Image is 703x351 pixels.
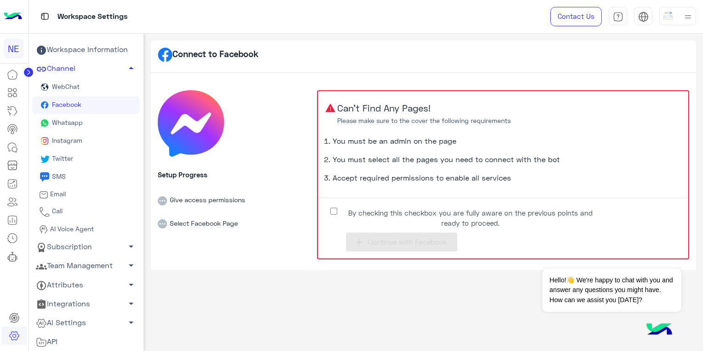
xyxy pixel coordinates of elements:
span: Accept required permissions to enable all services [333,173,511,182]
img: hulul-logo.png [643,314,675,346]
div: NE [4,39,23,58]
h5: Can’t Find Any Pages! [335,102,511,132]
input: By checking this checkbox you are fully aware on the previous points and ready to proceed. [330,208,337,215]
i: add [353,237,364,248]
span: Call [50,207,63,215]
a: API [32,332,140,351]
span: You must be an admin on the page [333,136,456,145]
a: Subscription [32,238,140,257]
a: Instagram [32,132,140,150]
img: profile [682,11,694,23]
span: Continue with Facebook [368,238,447,246]
span: Whatsapp [50,118,83,126]
li: Give access permissions [158,182,310,205]
span: arrow_drop_down [126,241,137,252]
span: Instagram [50,136,82,144]
a: sms iconSMS [32,168,140,186]
a: Email [32,186,140,203]
span: API [36,336,58,348]
a: Channel [32,59,140,78]
img: sms icon [39,171,50,182]
img: tab [39,11,51,22]
a: Workspace Information [32,41,140,59]
span: arrow_drop_down [126,279,137,290]
span: arrow_drop_up [126,63,137,74]
img: userImage [662,9,674,22]
a: AI Settings [32,313,140,332]
img: Logo [4,7,22,26]
a: WebChat [32,78,140,96]
a: Call [32,203,140,221]
span: AI Voice Agent [48,225,94,233]
a: Twitter [32,150,140,168]
h6: Setup Progress [158,170,310,179]
a: Attributes [32,275,140,294]
span: arrow_drop_down [126,317,137,328]
a: tab [609,7,627,26]
a: Facebook [32,96,140,114]
a: AI Voice Agent [32,221,140,238]
span: Facebook [50,100,81,108]
span: Email [48,190,66,198]
span: SMS [50,172,66,180]
p: Workspace Settings [58,11,127,23]
span: arrow_drop_down [126,260,137,271]
span: Twitter [50,154,73,162]
span: By checking this checkbox you are fully aware on the previous points and ready to proceed. [345,208,596,228]
span: WebChat [50,82,80,90]
li: Select Facebook Page [158,205,310,229]
span: You must select all the pages you need to connect with the bot [333,155,560,164]
a: Team Management [32,257,140,275]
span: Hello!👋 We're happy to chat with you and answer any questions you might have. How can we assist y... [542,269,681,312]
button: addContinue with Facebook [346,233,457,252]
img: tab [613,12,623,22]
a: Integrations [32,294,140,313]
a: Contact Us [550,7,602,26]
img: tab [638,12,649,22]
span: Please make sure to the cover the following requirements [337,113,511,125]
h5: Connect to Facebook [158,47,259,62]
a: Whatsapp [32,114,140,132]
span: arrow_drop_down [126,298,137,309]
